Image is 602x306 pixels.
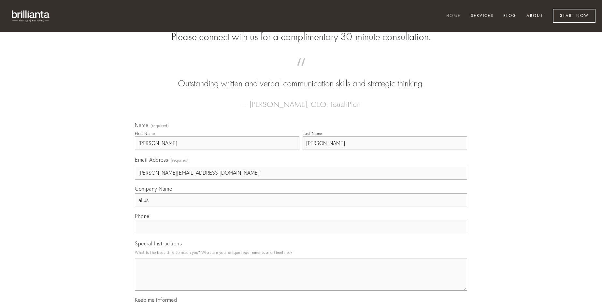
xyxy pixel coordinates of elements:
[499,11,521,22] a: Blog
[135,213,150,219] span: Phone
[135,240,182,247] span: Special Instructions
[135,297,177,303] span: Keep me informed
[145,90,457,111] figcaption: — [PERSON_NAME], CEO, TouchPlan
[135,156,168,163] span: Email Address
[135,131,155,136] div: First Name
[522,11,547,22] a: About
[7,7,55,25] img: brillianta - research, strategy, marketing
[553,9,595,23] a: Start Now
[135,122,148,128] span: Name
[135,31,467,43] h2: Please connect with us for a complimentary 30-minute consultation.
[145,65,457,90] blockquote: Outstanding written and verbal communication skills and strategic thinking.
[150,124,169,128] span: (required)
[466,11,498,22] a: Services
[442,11,465,22] a: Home
[171,156,189,165] span: (required)
[303,131,322,136] div: Last Name
[145,65,457,77] span: “
[135,185,172,192] span: Company Name
[135,248,467,257] p: What is the best time to reach you? What are your unique requirements and timelines?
